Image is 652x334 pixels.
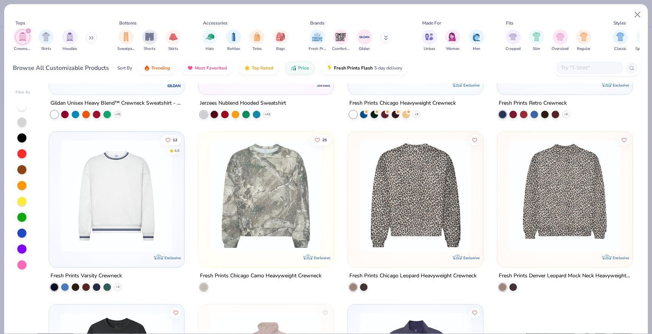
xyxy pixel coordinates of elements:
span: Shirts [41,46,51,52]
span: 25 [322,138,327,142]
div: Filter By [15,90,31,95]
img: Jerzees logo [316,78,331,93]
span: Exclusive [463,255,480,260]
div: 4.6 [175,148,180,153]
button: filter button [422,29,437,52]
span: Classic [614,46,626,52]
div: Fresh Prints Chicago Leopard Heavyweight Crewneck [349,271,477,280]
span: 5 day delivery [374,64,402,73]
img: Bags Image [276,32,284,41]
img: Classic Image [616,32,625,41]
div: Styles [614,20,626,26]
span: Shorts [144,46,155,52]
div: Brands [310,20,324,26]
span: Fresh Prints Flash [334,65,373,71]
button: filter button [117,29,135,52]
button: filter button [529,29,544,52]
div: filter for Shirts [38,29,54,52]
div: Jerzees Nublend Hooded Sweatshirt [200,99,286,108]
span: Price [298,65,309,71]
span: + 9 [415,112,418,117]
span: Hoodies [63,46,77,52]
img: Sweatpants Image [122,32,130,41]
img: trending.gif [144,65,150,71]
div: Bottoms [119,20,137,26]
span: Cropped [506,46,521,52]
div: filter for Crewnecks [14,29,31,52]
button: filter button [142,29,157,52]
div: filter for Comfort Colors [332,29,349,52]
button: filter button [445,29,460,52]
div: Browse All Customizable Products [13,63,109,73]
img: Bottles Image [229,32,238,41]
button: Close [630,8,645,22]
div: filter for Totes [249,29,264,52]
div: filter for Cropped [506,29,521,52]
button: filter button [309,29,326,52]
button: filter button [613,29,628,52]
button: Like [469,307,480,318]
button: filter button [249,29,264,52]
span: Trending [151,65,170,71]
input: Try "T-Shirt" [560,63,618,72]
button: filter button [576,29,591,52]
div: filter for Men [469,29,484,52]
span: Bags [276,46,285,52]
img: Crewnecks Image [18,32,27,41]
span: Totes [252,46,262,52]
button: Like [320,307,331,318]
div: Fresh Prints Chicago Camo Heavyweight Crewneck [200,271,321,280]
span: Gildan [359,46,370,52]
img: flash.gif [326,65,332,71]
button: filter button [226,29,241,52]
div: filter for Sweatpants [117,29,135,52]
span: Bottles [227,46,240,52]
span: Exclusive [314,255,330,260]
button: filter button [14,29,31,52]
div: filter for Bags [273,29,288,52]
img: Hoodies Image [66,32,74,41]
span: Slim [533,46,540,52]
span: Exclusive [612,83,629,88]
button: Like [171,307,181,318]
div: filter for Gildan [357,29,372,52]
div: Gildan Unisex Heavy Blend™ Crewneck Sweatshirt - 18000 [51,99,183,108]
button: Like [311,135,331,145]
img: 8f0f731a-4882-4d65-94a6-3a25ef076c00 [355,139,475,252]
button: filter button [166,29,181,52]
button: filter button [552,29,569,52]
div: filter for Unisex [422,29,437,52]
span: Crewnecks [14,46,31,52]
span: Fresh Prints [309,46,326,52]
div: filter for Hoodies [62,29,77,52]
div: filter for Bottles [226,29,241,52]
span: + 5 [564,112,568,117]
span: Oversized [552,46,569,52]
div: Fresh Prints Retro Crewneck [499,99,567,108]
span: + 31 [115,112,121,117]
button: Most Favorited [181,62,232,74]
img: Hats Image [206,32,214,41]
img: Slim Image [532,32,541,41]
span: Exclusive [463,83,480,88]
div: Fresh Prints Chicago Heavyweight Crewneck [349,99,456,108]
span: Men [473,46,480,52]
span: Exclusive [612,255,629,260]
span: Sweatpants [117,46,135,52]
button: Trending [138,62,175,74]
div: Made For [422,20,441,26]
span: + 3 [116,285,120,289]
img: Gildan Image [359,31,370,43]
div: Fresh Prints Varsity Crewneck [51,271,122,280]
img: most_fav.gif [187,65,193,71]
span: + 43 [264,112,270,117]
div: filter for Women [445,29,460,52]
img: Skirts Image [169,32,178,41]
img: Oversized Image [556,32,564,41]
span: Top Rated [252,65,273,71]
div: filter for Skirts [166,29,181,52]
div: Sort By [117,65,132,71]
span: Regular [577,46,590,52]
button: Top Rated [238,62,279,74]
span: Women [446,46,460,52]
